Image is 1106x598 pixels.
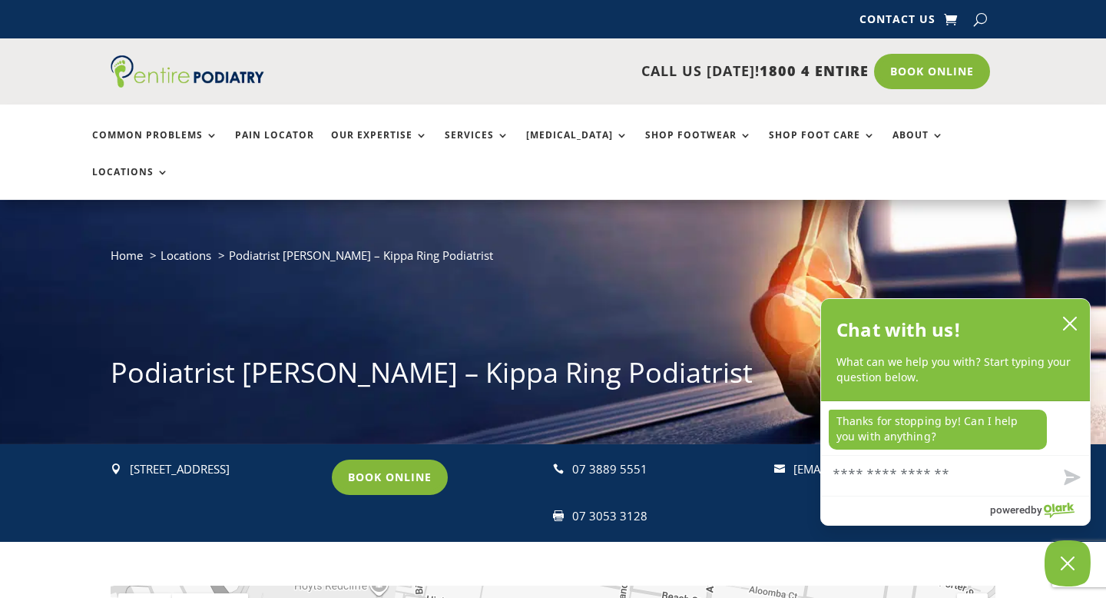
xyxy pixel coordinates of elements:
a: Shop Footwear [645,130,752,163]
p: What can we help you with? Start typing your question below. [836,354,1075,386]
span: 1800 4 ENTIRE [760,61,869,80]
button: Send message [1051,460,1090,496]
a: Common Problems [92,130,218,163]
a: Services [445,130,509,163]
a: Locations [161,248,211,263]
span: by [1031,500,1042,520]
div: olark chatbox [820,298,1091,526]
a: Home [111,248,143,263]
a: Entire Podiatry [111,75,264,91]
div: chat [821,401,1090,455]
button: close chatbox [1058,312,1082,335]
span: powered [990,500,1031,520]
div: 07 3889 5551 [572,460,761,480]
p: CALL US [DATE]! [314,61,869,81]
a: Powered by Olark [990,497,1090,525]
a: Shop Foot Care [769,130,876,163]
span:  [553,510,564,521]
a: Contact Us [859,14,935,31]
a: Pain Locator [235,130,314,163]
h1: Podiatrist [PERSON_NAME] – Kippa Ring Podiatrist [111,354,995,400]
span:  [553,463,564,474]
span: Podiatrist [PERSON_NAME] – Kippa Ring Podiatrist [229,248,493,263]
div: 07 3053 3128 [572,507,761,527]
a: Book Online [874,54,990,89]
a: [EMAIL_ADDRESS][DOMAIN_NAME] [793,461,979,477]
p: Thanks for stopping by! Can I help you with anything? [829,409,1047,449]
a: About [892,130,944,163]
button: Close Chatbox [1045,540,1091,586]
div: [STREET_ADDRESS] [130,460,319,480]
span:  [111,463,121,474]
a: Our Expertise [331,130,428,163]
nav: breadcrumb [111,245,995,277]
a: Locations [92,167,169,200]
span:  [774,463,785,474]
a: Book Online [332,460,448,495]
img: logo (1) [111,55,264,88]
h2: Chat with us! [836,314,962,345]
a: [MEDICAL_DATA] [526,130,628,163]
